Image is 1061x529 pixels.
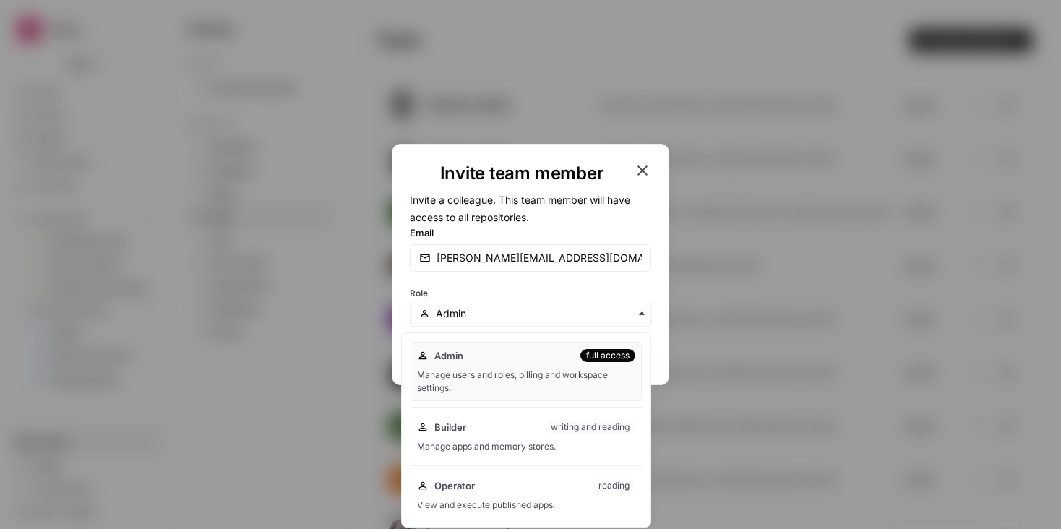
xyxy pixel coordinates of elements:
[410,194,630,223] span: Invite a colleague. This team member will have access to all repositories.
[417,499,635,512] div: View and execute published apps.
[437,251,642,265] input: email@company.com
[434,478,475,493] span: Operator
[580,349,635,362] div: full access
[545,421,635,434] div: writing and reading
[410,288,428,298] span: Role
[410,162,634,185] h1: Invite team member
[417,369,635,395] div: Manage users and roles, billing and workspace settings.
[593,479,635,492] div: reading
[436,306,642,321] input: Admin
[434,420,466,434] span: Builder
[434,348,463,363] span: Admin
[417,440,635,453] div: Manage apps and memory stores.
[410,225,651,240] label: Email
